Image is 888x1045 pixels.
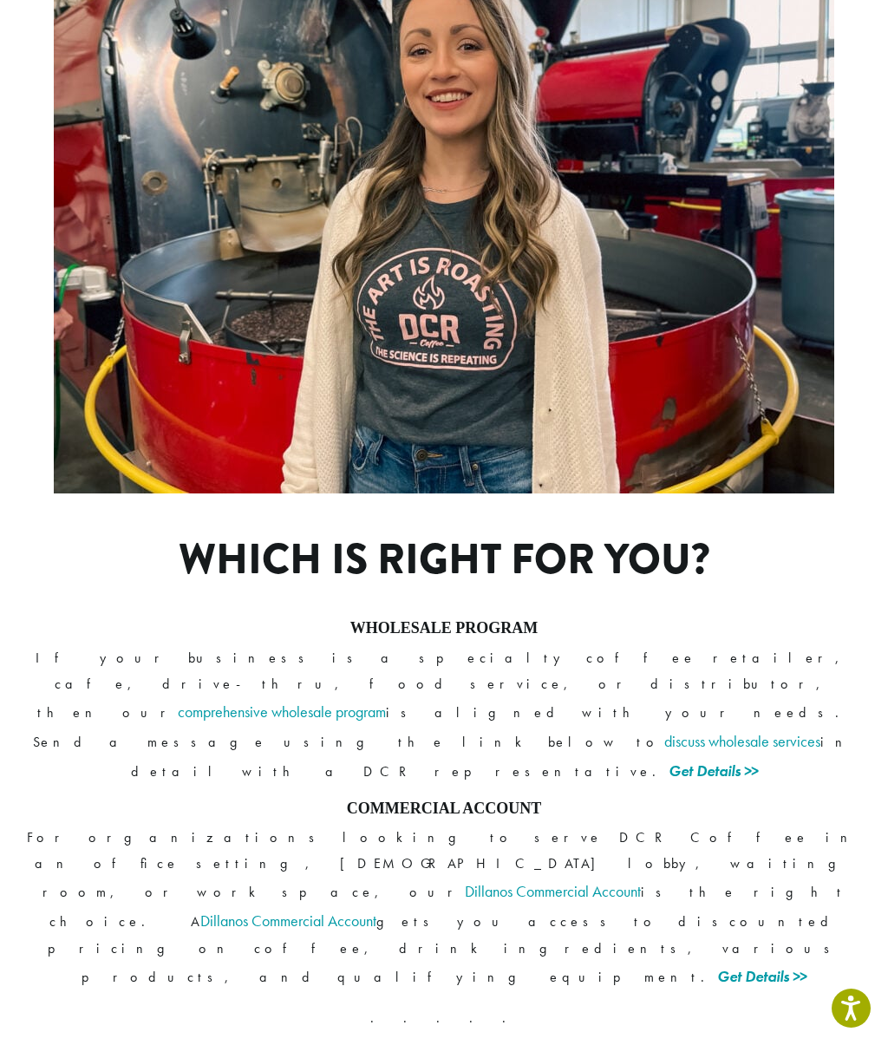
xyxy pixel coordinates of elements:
h4: WHOLESALE PROGRAM [26,619,862,638]
p: If your business is a specialty coffee retailer, cafe, drive-thru, food service, or distributor, ... [26,645,862,786]
a: comprehensive wholesale program [178,702,386,722]
a: Dillanos Commercial Account [465,881,641,901]
p: For organizations looking to serve DCR Coffee in an office setting, [DEMOGRAPHIC_DATA] lobby, wai... [26,825,862,991]
a: Get Details >> [717,966,806,986]
a: Get Details >> [669,761,758,780]
a: Dillanos Commercial Account [200,911,376,931]
p: . . . . . [26,1005,862,1031]
h4: COMMERCIAL ACCOUNT [26,800,862,819]
h1: Which is right for you? [131,535,758,585]
a: discuss wholesale services [664,731,820,751]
